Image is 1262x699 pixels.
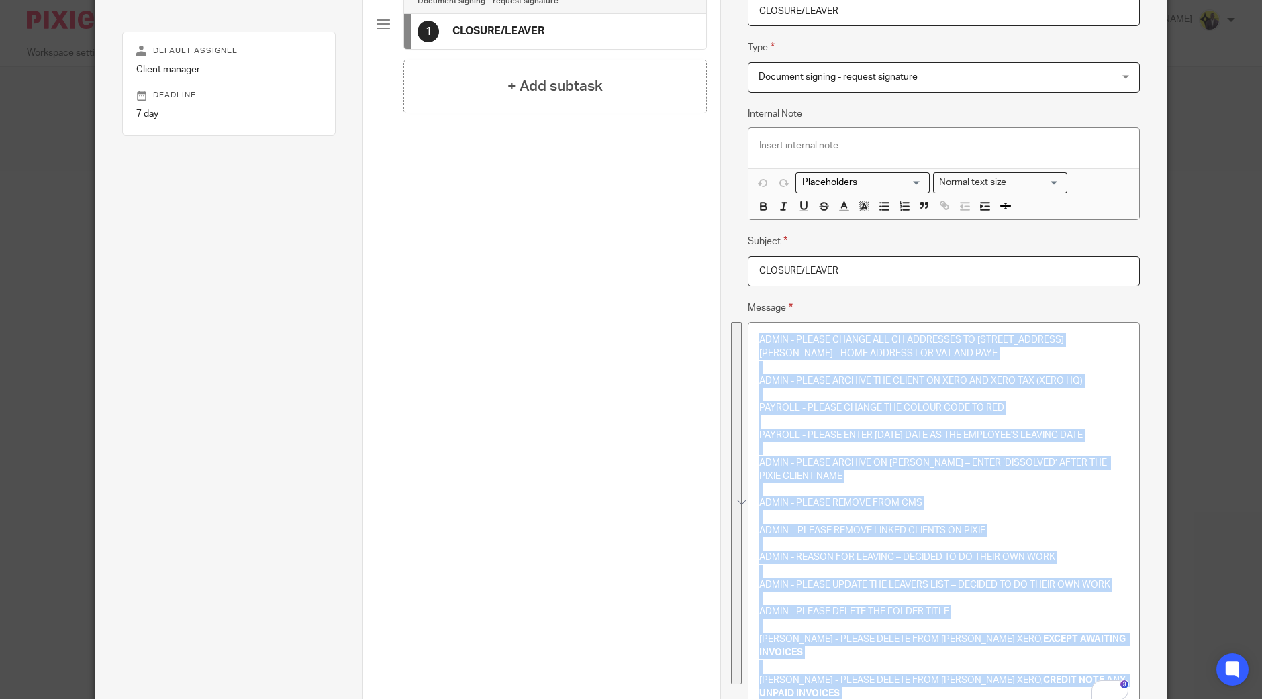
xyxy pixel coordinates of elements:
[1011,176,1059,190] input: Search for option
[748,107,802,121] label: Internal Note
[418,21,439,42] div: 1
[136,90,322,101] p: Deadline
[748,256,1140,286] input: Insert subject
[136,107,322,121] p: 7 day
[748,300,793,315] label: Message
[759,374,1128,388] p: ADMIN - PLEASE ARCHIVE THE CLIENT ON XERO AND XERO TAX (XERO HQ)
[759,429,1128,442] p: PAYROLL - PLEASE ENTER [DATE] DATE AS THE EMPLOYEE'S LEAVING DATE
[452,24,544,38] h4: CLOSURE/LEAVER
[507,76,603,97] h4: + Add subtask
[136,46,322,56] p: Default assignee
[797,176,922,190] input: Search for option
[795,172,930,193] div: Placeholders
[759,401,1128,415] p: PAYROLL - PLEASE CHANGE THE COLOUR CODE TO RED
[936,176,1010,190] span: Normal text size
[933,172,1067,193] div: Search for option
[759,524,1128,537] p: ADMIN – PLEASE REMOVE LINKED CLIENTS ON PIXIE
[136,63,322,76] p: Client manager
[759,72,918,82] span: Document signing - request signature
[933,172,1067,193] div: Text styles
[795,172,930,193] div: Search for option
[748,40,775,55] label: Type
[759,456,1128,484] p: ADMIN - PLEASE ARCHIVE ON [PERSON_NAME] – ENTER ‘DISSOLVED’ AFTER THE PIXIE CLIENT NAME
[759,633,1128,660] p: [PERSON_NAME] - PLEASE DELETE FROM [PERSON_NAME] XERO,
[759,496,1128,510] p: ADMIN - PLEASE REMOVE FROM CMS
[748,233,787,249] label: Subject
[759,333,1128,361] p: ADMIN - PLEASE CHANGE ALL CH ADDRESSES TO [STREET_ADDRESS][PERSON_NAME] - HOME ADDRESS FOR VAT AN...
[759,551,1128,564] p: ADMIN - REASON FOR LEAVING – DECIDED TO DO THEIR OWN WORK
[759,578,1128,592] p: ADMIN - PLEASE UPDATE THE LEAVERS LIST – DECIDED TO DO THEIR OWN WORK
[759,605,1128,619] p: ADMIN - PLEASE DELETE THE FOLDER TITLE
